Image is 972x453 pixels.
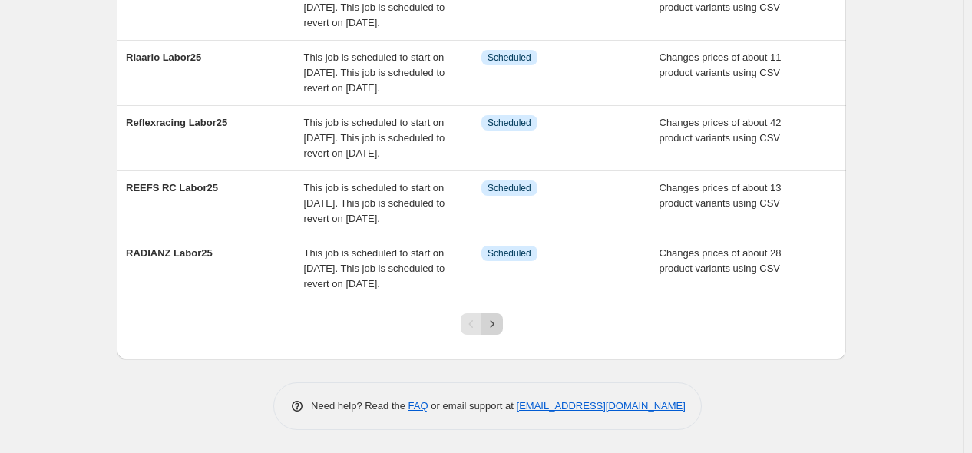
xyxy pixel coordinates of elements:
[304,51,445,94] span: This job is scheduled to start on [DATE]. This job is scheduled to revert on [DATE].
[304,247,445,289] span: This job is scheduled to start on [DATE]. This job is scheduled to revert on [DATE].
[461,313,503,335] nav: Pagination
[517,400,686,412] a: [EMAIL_ADDRESS][DOMAIN_NAME]
[660,247,782,274] span: Changes prices of about 28 product variants using CSV
[488,182,531,194] span: Scheduled
[304,117,445,159] span: This job is scheduled to start on [DATE]. This job is scheduled to revert on [DATE].
[428,400,517,412] span: or email support at
[481,313,503,335] button: Next
[488,247,531,260] span: Scheduled
[488,117,531,129] span: Scheduled
[126,51,201,63] span: Rlaarlo Labor25
[126,247,213,259] span: RADIANZ Labor25
[126,182,218,193] span: REEFS RC Labor25
[660,51,782,78] span: Changes prices of about 11 product variants using CSV
[408,400,428,412] a: FAQ
[488,51,531,64] span: Scheduled
[311,400,408,412] span: Need help? Read the
[660,117,782,144] span: Changes prices of about 42 product variants using CSV
[304,182,445,224] span: This job is scheduled to start on [DATE]. This job is scheduled to revert on [DATE].
[126,117,227,128] span: Reflexracing Labor25
[660,182,782,209] span: Changes prices of about 13 product variants using CSV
